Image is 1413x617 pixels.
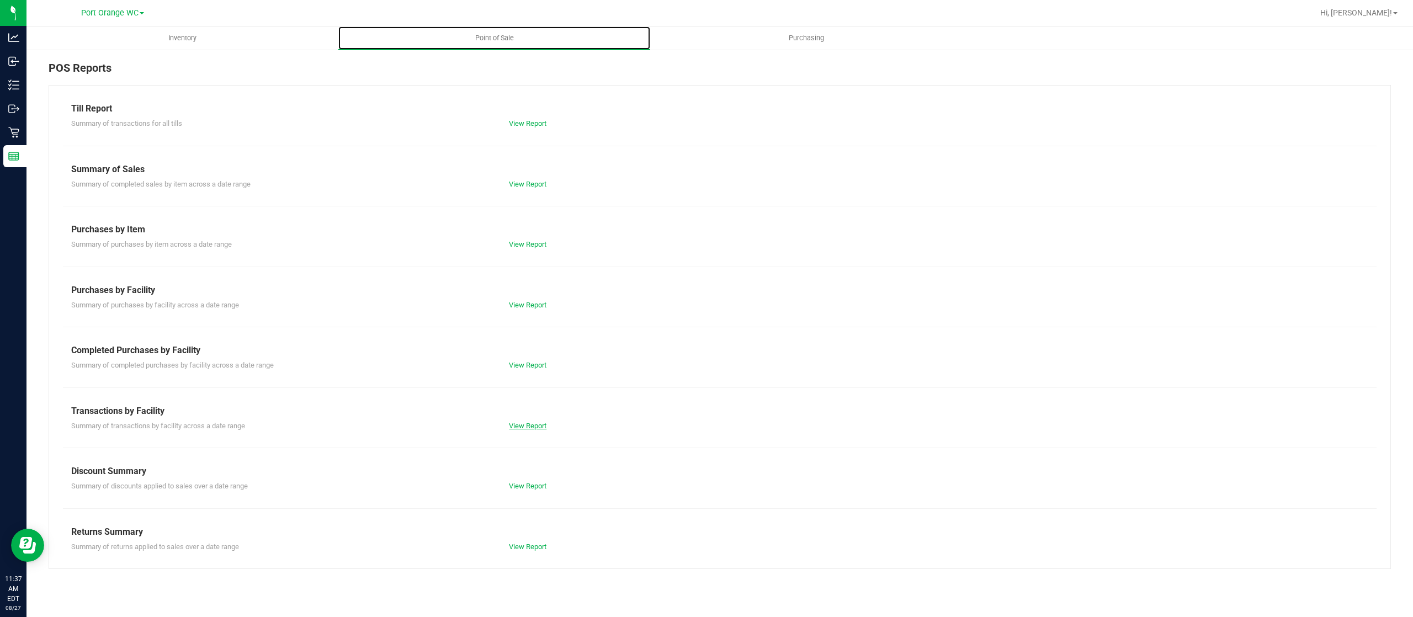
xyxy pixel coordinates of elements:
a: View Report [509,240,546,248]
a: View Report [509,361,546,369]
inline-svg: Inbound [8,56,19,67]
p: 08/27 [5,604,22,612]
a: View Report [509,180,546,188]
span: Summary of returns applied to sales over a date range [71,542,239,551]
a: View Report [509,422,546,430]
div: Purchases by Facility [71,284,1368,297]
div: Till Report [71,102,1368,115]
a: Purchasing [650,26,962,50]
a: Inventory [26,26,338,50]
inline-svg: Outbound [8,103,19,114]
a: Point of Sale [338,26,650,50]
div: Completed Purchases by Facility [71,344,1368,357]
span: Inventory [153,33,211,43]
inline-svg: Analytics [8,32,19,43]
span: Summary of completed sales by item across a date range [71,180,251,188]
div: Purchases by Item [71,223,1368,236]
div: Discount Summary [71,465,1368,478]
p: 11:37 AM EDT [5,574,22,604]
div: Summary of Sales [71,163,1368,176]
span: Summary of purchases by item across a date range [71,240,232,248]
iframe: Resource center [11,529,44,562]
span: Port Orange WC [81,8,139,18]
div: POS Reports [49,60,1391,85]
div: Transactions by Facility [71,405,1368,418]
a: View Report [509,482,546,490]
span: Hi, [PERSON_NAME]! [1320,8,1392,17]
span: Summary of purchases by facility across a date range [71,301,239,309]
inline-svg: Retail [8,127,19,138]
span: Purchasing [774,33,839,43]
span: Summary of discounts applied to sales over a date range [71,482,248,490]
span: Point of Sale [460,33,529,43]
a: View Report [509,542,546,551]
a: View Report [509,119,546,127]
div: Returns Summary [71,525,1368,539]
span: Summary of completed purchases by facility across a date range [71,361,274,369]
a: View Report [509,301,546,309]
span: Summary of transactions by facility across a date range [71,422,245,430]
inline-svg: Reports [8,151,19,162]
span: Summary of transactions for all tills [71,119,182,127]
inline-svg: Inventory [8,79,19,91]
